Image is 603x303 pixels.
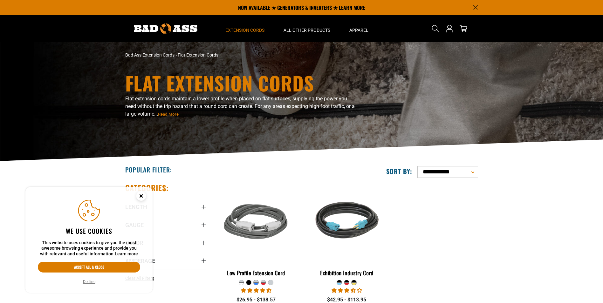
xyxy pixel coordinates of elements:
[25,187,153,293] aside: Cookie Consent
[175,52,177,57] span: ›
[125,216,206,234] summary: Gauge
[307,186,387,259] img: black teal
[125,52,175,57] a: Bad Ass Extension Cords
[340,15,378,42] summary: Apparel
[134,24,197,34] img: Bad Ass Extension Cords
[158,112,179,117] span: Read More
[216,270,297,276] div: Low Profile Extension Cord
[125,234,206,252] summary: Color
[241,287,271,293] span: 4.50 stars
[349,27,368,33] span: Apparel
[225,27,264,33] span: Extension Cords
[430,24,441,34] summary: Search
[216,186,296,259] img: grey & white
[81,279,97,285] button: Decline
[125,73,357,92] h1: Flat Extension Cords
[125,252,206,270] summary: Amperage
[115,251,138,256] a: Learn more
[125,198,206,216] summary: Length
[125,96,355,117] span: Flat extension cords maintain a lower profile when placed on flat surfaces, supplying the power y...
[216,183,297,279] a: grey & white Low Profile Extension Cord
[332,287,362,293] span: 3.67 stars
[306,270,387,276] div: Exhibition Industry Cord
[125,165,172,174] h2: Popular Filter:
[125,183,169,193] h2: Categories:
[38,262,140,273] button: Accept all & close
[178,52,218,57] span: Flat Extension Cords
[274,15,340,42] summary: All Other Products
[386,167,412,175] label: Sort by:
[38,227,140,235] h2: We use cookies
[38,240,140,257] p: This website uses cookies to give you the most awesome browsing experience and provide you with r...
[216,15,274,42] summary: Extension Cords
[306,183,387,279] a: black teal Exhibition Industry Cord
[125,52,357,58] nav: breadcrumbs
[284,27,330,33] span: All Other Products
